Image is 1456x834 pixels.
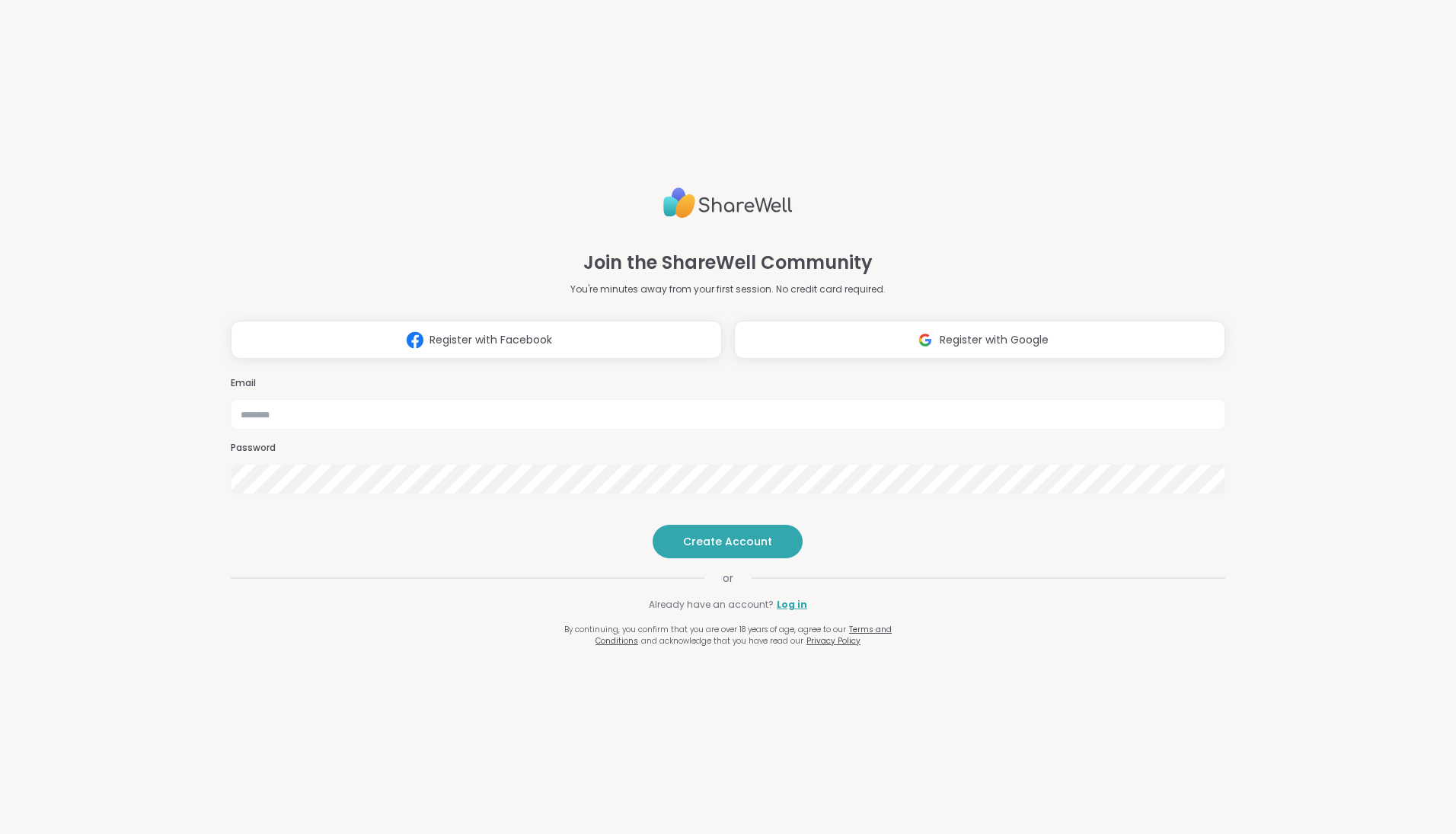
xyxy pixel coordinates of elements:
[401,326,429,354] img: ShareWell Logomark
[649,598,774,612] span: Already have an account?
[564,624,846,635] span: By continuing, you confirm that you are over 18 years of age, agree to our
[734,321,1225,359] button: Register with Google
[777,598,807,612] a: Log in
[704,570,752,586] span: or
[683,534,772,549] span: Create Account
[231,321,722,359] button: Register with Facebook
[583,249,873,276] h1: Join the ShareWell Community
[653,525,803,558] button: Create Account
[570,283,886,296] p: You're minutes away from your first session. No credit card required.
[231,442,1225,455] h3: Password
[231,377,1225,390] h3: Email
[595,624,892,647] a: Terms and Conditions
[806,635,861,647] a: Privacy Policy
[641,635,803,647] span: and acknowledge that you have read our
[911,326,940,354] img: ShareWell Logomark
[940,332,1049,348] span: Register with Google
[663,181,793,225] img: ShareWell Logo
[429,332,552,348] span: Register with Facebook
